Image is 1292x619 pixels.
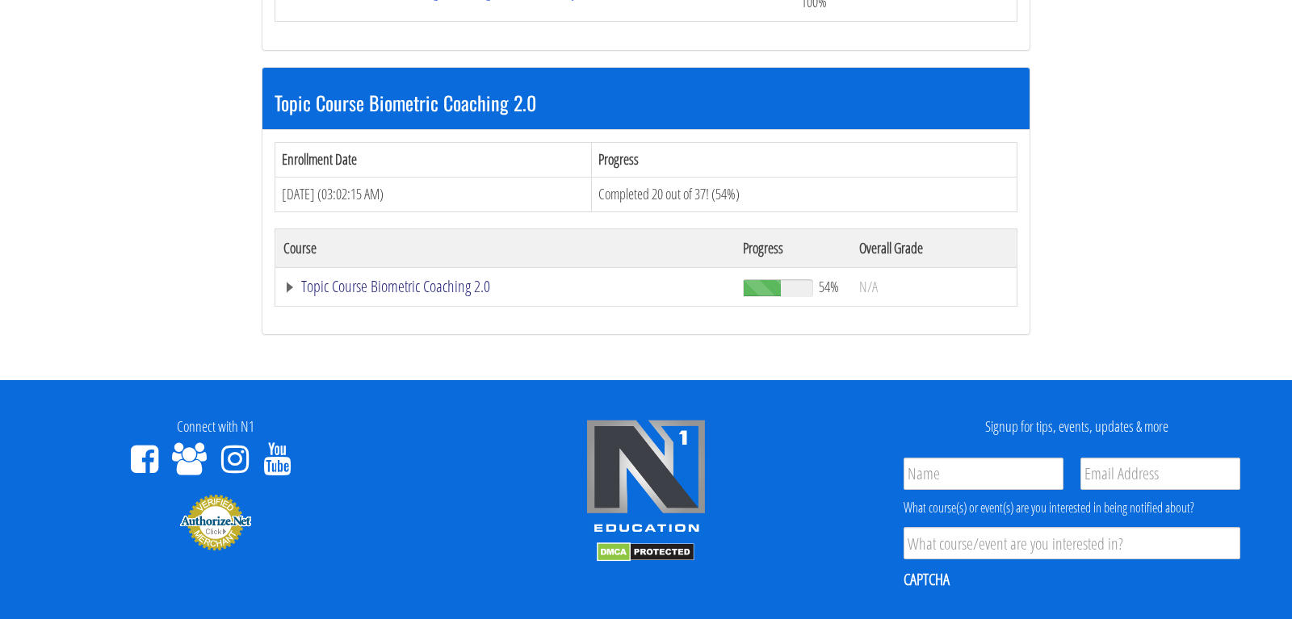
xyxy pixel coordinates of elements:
[851,228,1017,267] th: Overall Grade
[597,542,694,562] img: DMCA.com Protection Status
[592,177,1017,211] td: Completed 20 out of 37! (54%)
[904,527,1240,559] input: What course/event are you interested in?
[874,419,1280,435] h4: Signup for tips, events, updates & more
[904,569,950,590] label: CAPTCHA
[275,228,736,267] th: Course
[851,267,1017,306] td: N/A
[283,278,727,295] a: Topic Course Biometric Coaching 2.0
[12,419,418,435] h4: Connect with N1
[592,143,1017,178] th: Progress
[585,419,707,538] img: n1-edu-logo
[1080,458,1240,490] input: Email Address
[275,143,592,178] th: Enrollment Date
[275,177,592,211] td: [DATE] (03:02:15 AM)
[904,498,1240,517] div: What course(s) or event(s) are you interested in being notified about?
[179,493,252,551] img: Authorize.Net Merchant - Click to Verify
[275,92,1017,113] h3: Topic Course Biometric Coaching 2.0
[735,228,851,267] th: Progress
[904,458,1063,490] input: Name
[819,278,839,295] span: 54%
